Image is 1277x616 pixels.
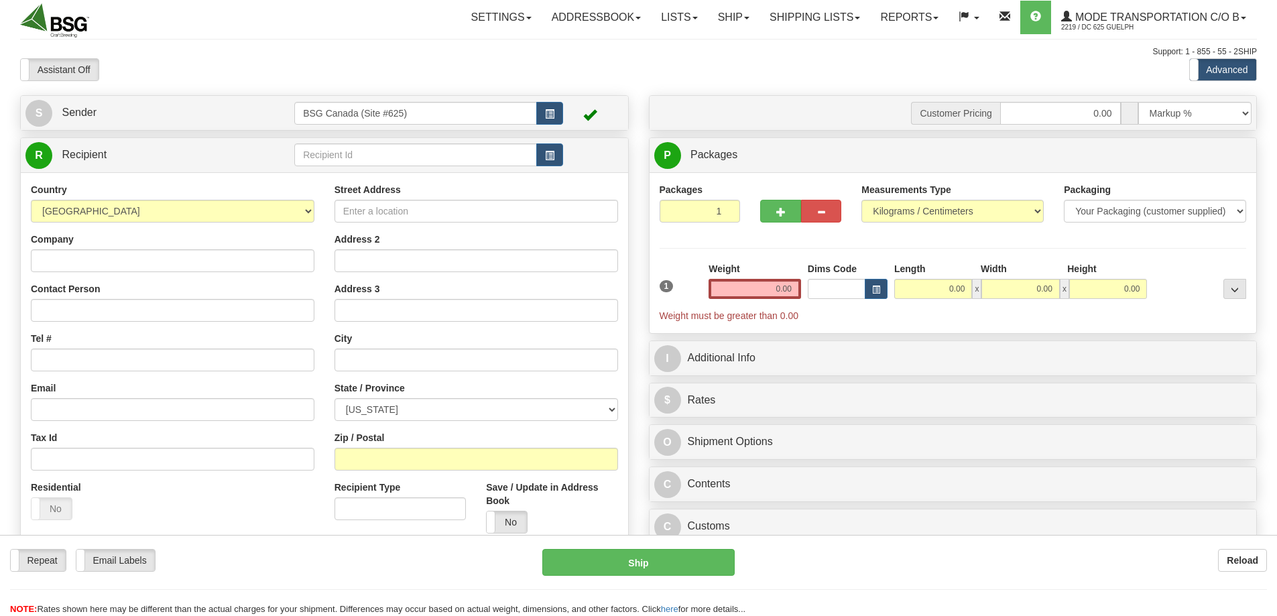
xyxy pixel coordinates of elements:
[972,279,981,299] span: x
[660,280,674,292] span: 1
[31,381,56,395] label: Email
[861,183,951,196] label: Measurements Type
[11,550,66,571] label: Repeat
[660,310,799,321] span: Weight must be greater than 0.00
[654,345,681,372] span: I
[31,431,57,444] label: Tax Id
[1051,1,1256,34] a: Mode Transportation c/o B 2219 / DC 625 Guelph
[335,481,401,494] label: Recipient Type
[654,345,1252,372] a: IAdditional Info
[335,183,401,196] label: Street Address
[31,332,52,345] label: Tel #
[1246,239,1276,376] iframe: chat widget
[542,549,735,576] button: Ship
[25,99,294,127] a: S Sender
[487,511,527,533] label: No
[1064,183,1111,196] label: Packaging
[21,59,99,80] label: Assistant Off
[10,604,37,614] span: NOTE:
[1072,11,1239,23] span: Mode Transportation c/o B
[654,387,1252,414] a: $Rates
[335,233,380,246] label: Address 2
[654,429,681,456] span: O
[31,183,67,196] label: Country
[62,107,97,118] span: Sender
[1067,262,1097,275] label: Height
[661,604,678,614] a: here
[335,332,352,345] label: City
[31,282,100,296] label: Contact Person
[1223,279,1246,299] div: ...
[894,262,926,275] label: Length
[62,149,107,160] span: Recipient
[981,262,1007,275] label: Width
[654,142,681,169] span: P
[654,428,1252,456] a: OShipment Options
[335,381,405,395] label: State / Province
[911,102,999,125] span: Customer Pricing
[294,143,537,166] input: Recipient Id
[20,46,1257,58] div: Support: 1 - 855 - 55 - 2SHIP
[25,141,265,169] a: R Recipient
[1060,279,1069,299] span: x
[31,481,81,494] label: Residential
[335,431,385,444] label: Zip / Postal
[76,550,155,571] label: Email Labels
[808,262,857,275] label: Dims Code
[1061,21,1162,34] span: 2219 / DC 625 Guelph
[335,200,618,223] input: Enter a location
[461,1,542,34] a: Settings
[32,498,72,519] label: No
[759,1,870,34] a: Shipping lists
[654,513,1252,540] a: CCustoms
[542,1,652,34] a: Addressbook
[654,387,681,414] span: $
[708,1,759,34] a: Ship
[654,141,1252,169] a: P Packages
[690,149,737,160] span: Packages
[1190,59,1256,80] label: Advanced
[25,142,52,169] span: R
[654,513,681,540] span: C
[709,262,739,275] label: Weight
[335,282,380,296] label: Address 3
[660,183,703,196] label: Packages
[486,481,617,507] label: Save / Update in Address Book
[1227,555,1258,566] b: Reload
[31,233,74,246] label: Company
[654,471,1252,498] a: CContents
[651,1,707,34] a: Lists
[294,102,537,125] input: Sender Id
[20,3,89,38] img: logo2219.jpg
[1218,549,1267,572] button: Reload
[654,471,681,498] span: C
[25,100,52,127] span: S
[870,1,949,34] a: Reports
